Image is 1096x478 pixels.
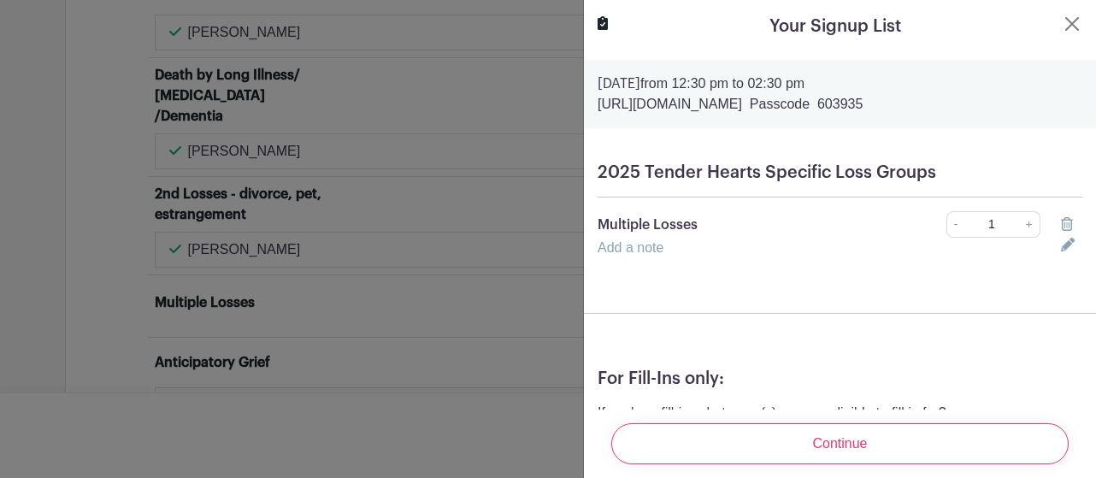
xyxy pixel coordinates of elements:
[769,14,901,39] h5: Your Signup List
[1019,211,1040,238] a: +
[598,215,872,235] p: Multiple Losses
[598,162,1082,183] h5: 2025 Tender Hearts Specific Loss Groups
[598,94,1082,115] p: [URL][DOMAIN_NAME] Passcode 603935
[598,74,1082,94] p: from 12:30 pm to 02:30 pm
[598,403,946,423] p: If you're a fill-in, what room(s) are you eligible to fill in for?
[598,369,1082,389] h5: For Fill-Ins only:
[946,211,965,238] a: -
[598,77,640,91] strong: [DATE]
[598,240,663,255] a: Add a note
[611,423,1069,464] input: Continue
[1062,14,1082,34] button: Close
